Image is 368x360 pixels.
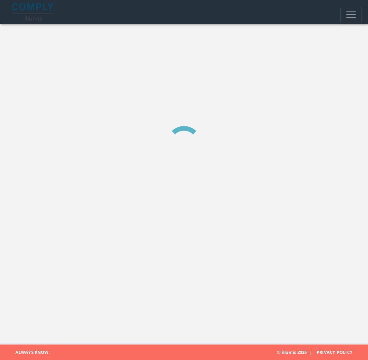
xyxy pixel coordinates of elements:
span: Always Know. [6,345,50,360]
span: | [307,349,315,355]
button: Toggle navigation [340,7,362,22]
img: illumis [12,3,55,21]
span: © illumis 2025 [277,345,362,360]
a: Privacy Policy [317,349,353,355]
